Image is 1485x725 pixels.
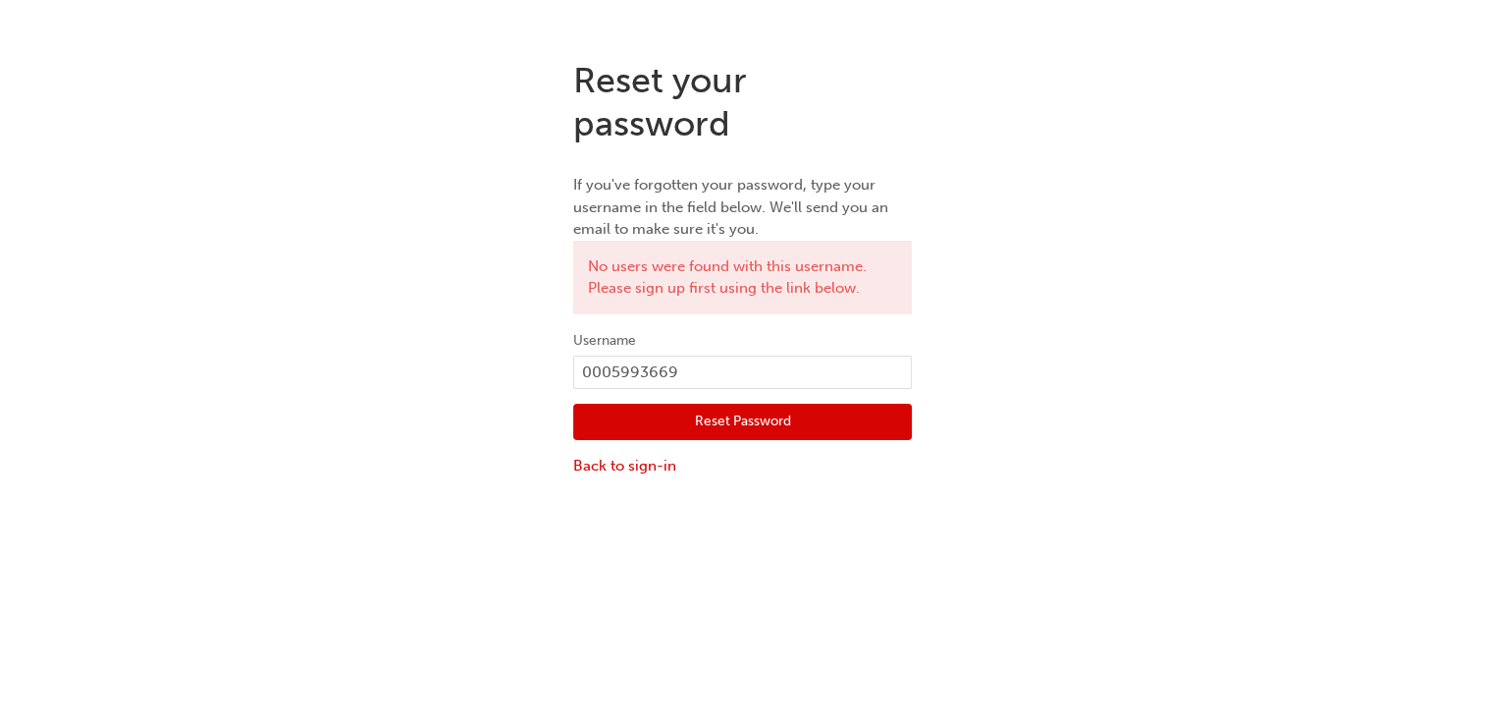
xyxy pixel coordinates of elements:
h1: Reset your password [573,59,912,144]
p: If you've forgotten your password, type your username in the field below. We'll send you an email... [573,174,912,241]
div: No users were found with this username. Please sign up first using the link below. [573,241,912,314]
button: Reset Password [573,404,912,441]
label: Username [573,329,912,353]
a: Back to sign-in [573,455,912,477]
input: Username [573,356,912,389]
